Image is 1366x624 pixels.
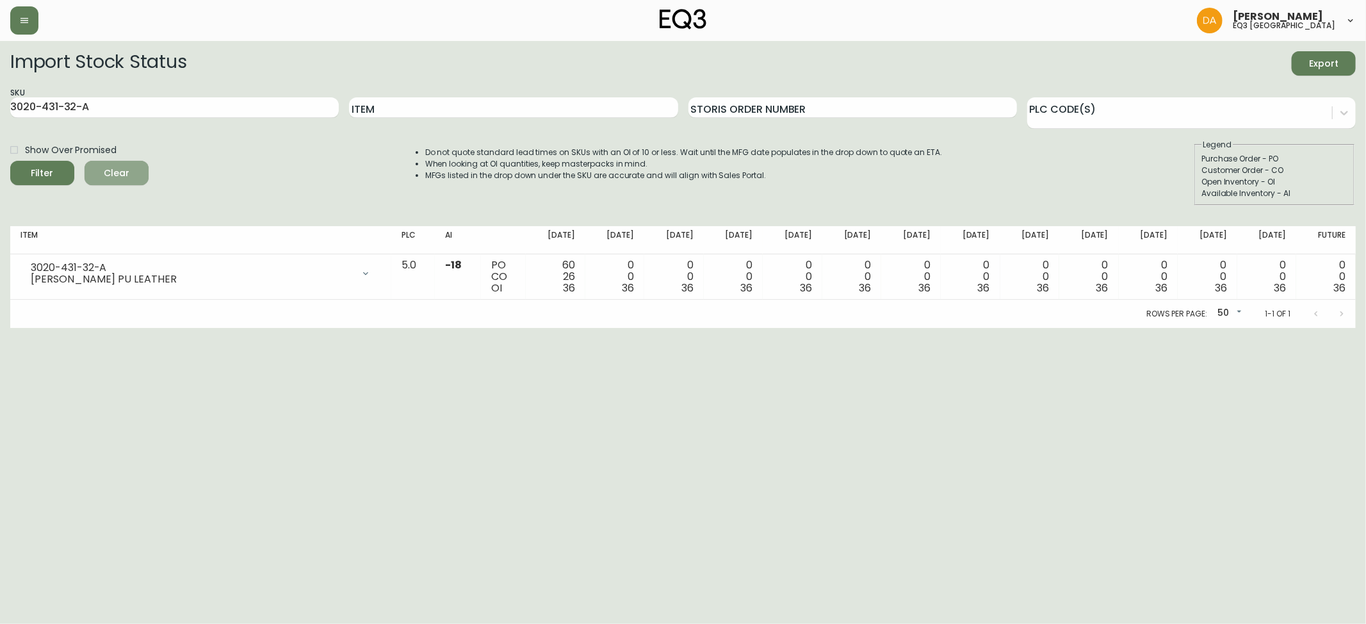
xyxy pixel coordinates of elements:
li: When looking at OI quantities, keep masterpacks in mind. [425,158,943,170]
th: [DATE] [763,226,822,254]
span: 36 [859,281,872,295]
div: [PERSON_NAME] PU LEATHER [31,274,353,285]
div: Available Inventory - AI [1201,188,1347,199]
div: 0 0 [1248,259,1287,294]
th: Item [10,226,391,254]
th: [DATE] [1119,226,1178,254]
img: dd1a7e8db21a0ac8adbf82b84ca05374 [1197,8,1223,33]
div: PO CO [491,259,516,294]
span: 36 [681,281,694,295]
span: 36 [740,281,752,295]
td: 5.0 [391,254,435,300]
div: 0 0 [1188,259,1227,294]
div: 0 0 [596,259,635,294]
th: [DATE] [644,226,704,254]
div: 0 0 [655,259,694,294]
div: 3020-431-32-A [31,262,353,274]
span: 36 [622,281,634,295]
span: 36 [563,281,575,295]
span: 36 [1037,281,1049,295]
span: 36 [1274,281,1286,295]
legend: Legend [1201,139,1233,151]
th: [DATE] [1178,226,1237,254]
p: 1-1 of 1 [1265,308,1290,320]
li: Do not quote standard lead times on SKUs with an OI of 10 or less. Wait until the MFG date popula... [425,147,943,158]
th: [DATE] [881,226,941,254]
span: [PERSON_NAME] [1233,12,1323,22]
span: OI [491,281,502,295]
div: 0 0 [1306,259,1346,294]
th: [DATE] [585,226,645,254]
div: 0 0 [891,259,931,294]
div: Customer Order - CO [1201,165,1347,176]
div: Purchase Order - PO [1201,153,1347,165]
th: AI [435,226,481,254]
th: [DATE] [822,226,882,254]
span: 36 [1215,281,1227,295]
span: Show Over Promised [25,144,117,157]
div: 0 0 [714,259,753,294]
span: -18 [445,258,462,272]
span: 36 [1096,281,1109,295]
div: 50 [1212,303,1244,324]
span: 36 [800,281,812,295]
h5: eq3 [GEOGRAPHIC_DATA] [1233,22,1335,29]
button: Filter [10,161,74,185]
span: 36 [1333,281,1346,295]
button: Export [1292,51,1356,76]
img: logo [660,9,707,29]
div: 0 0 [1069,259,1109,294]
div: Open Inventory - OI [1201,176,1347,188]
th: Future [1296,226,1356,254]
th: [DATE] [941,226,1000,254]
h2: Import Stock Status [10,51,186,76]
th: [DATE] [704,226,763,254]
th: [DATE] [1000,226,1060,254]
div: 3020-431-32-A[PERSON_NAME] PU LEATHER [20,259,381,288]
div: 0 0 [833,259,872,294]
span: Export [1302,56,1346,72]
span: 36 [1155,281,1167,295]
th: [DATE] [1237,226,1297,254]
div: 0 0 [1129,259,1168,294]
span: Clear [95,165,138,181]
th: [DATE] [1059,226,1119,254]
div: 60 26 [536,259,575,294]
th: [DATE] [526,226,585,254]
li: MFGs listed in the drop down under the SKU are accurate and will align with Sales Portal. [425,170,943,181]
span: 36 [978,281,990,295]
button: Clear [85,161,149,185]
span: 36 [918,281,931,295]
p: Rows per page: [1146,308,1207,320]
div: 0 0 [773,259,812,294]
div: 0 0 [951,259,990,294]
th: PLC [391,226,435,254]
div: 0 0 [1011,259,1050,294]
